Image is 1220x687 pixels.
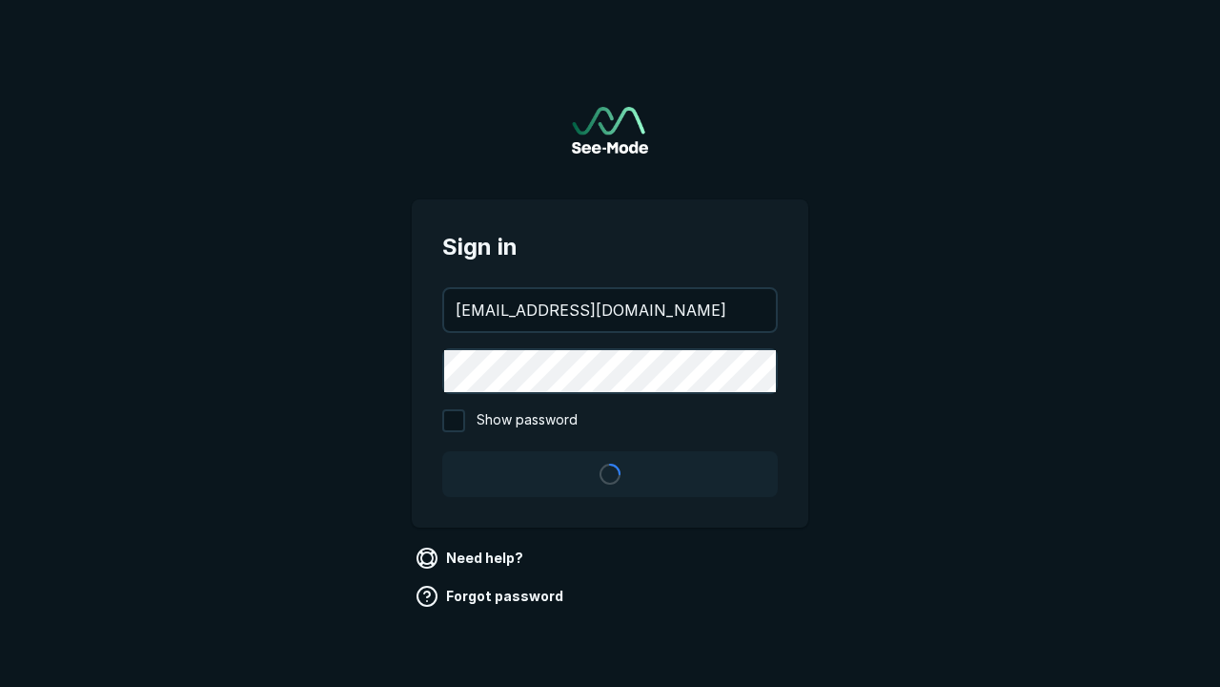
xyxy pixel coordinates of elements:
a: Go to sign in [572,107,648,154]
span: Show password [477,409,578,432]
a: Need help? [412,543,531,573]
span: Sign in [442,230,778,264]
input: your@email.com [444,289,776,331]
img: See-Mode Logo [572,107,648,154]
a: Forgot password [412,581,571,612]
